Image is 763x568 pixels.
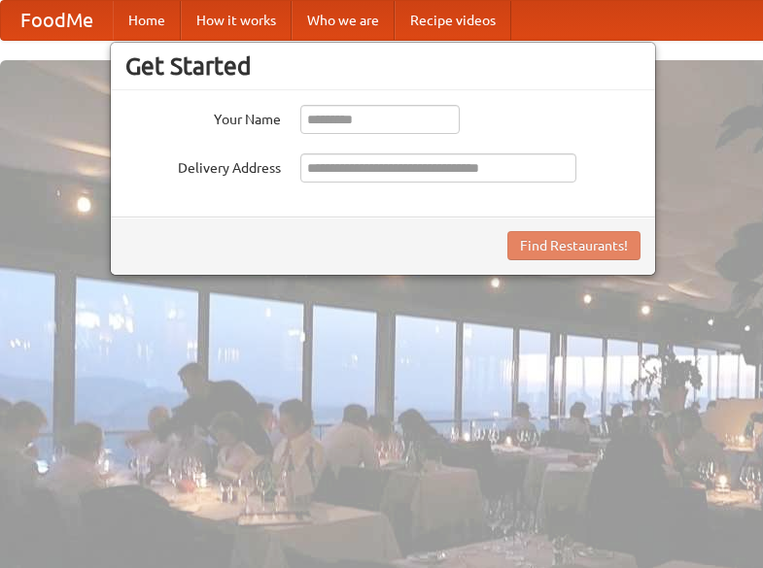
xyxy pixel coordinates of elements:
[113,1,181,40] a: Home
[125,105,281,129] label: Your Name
[181,1,292,40] a: How it works
[125,153,281,178] label: Delivery Address
[395,1,511,40] a: Recipe videos
[1,1,113,40] a: FoodMe
[125,51,641,81] h3: Get Started
[507,231,641,260] button: Find Restaurants!
[292,1,395,40] a: Who we are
